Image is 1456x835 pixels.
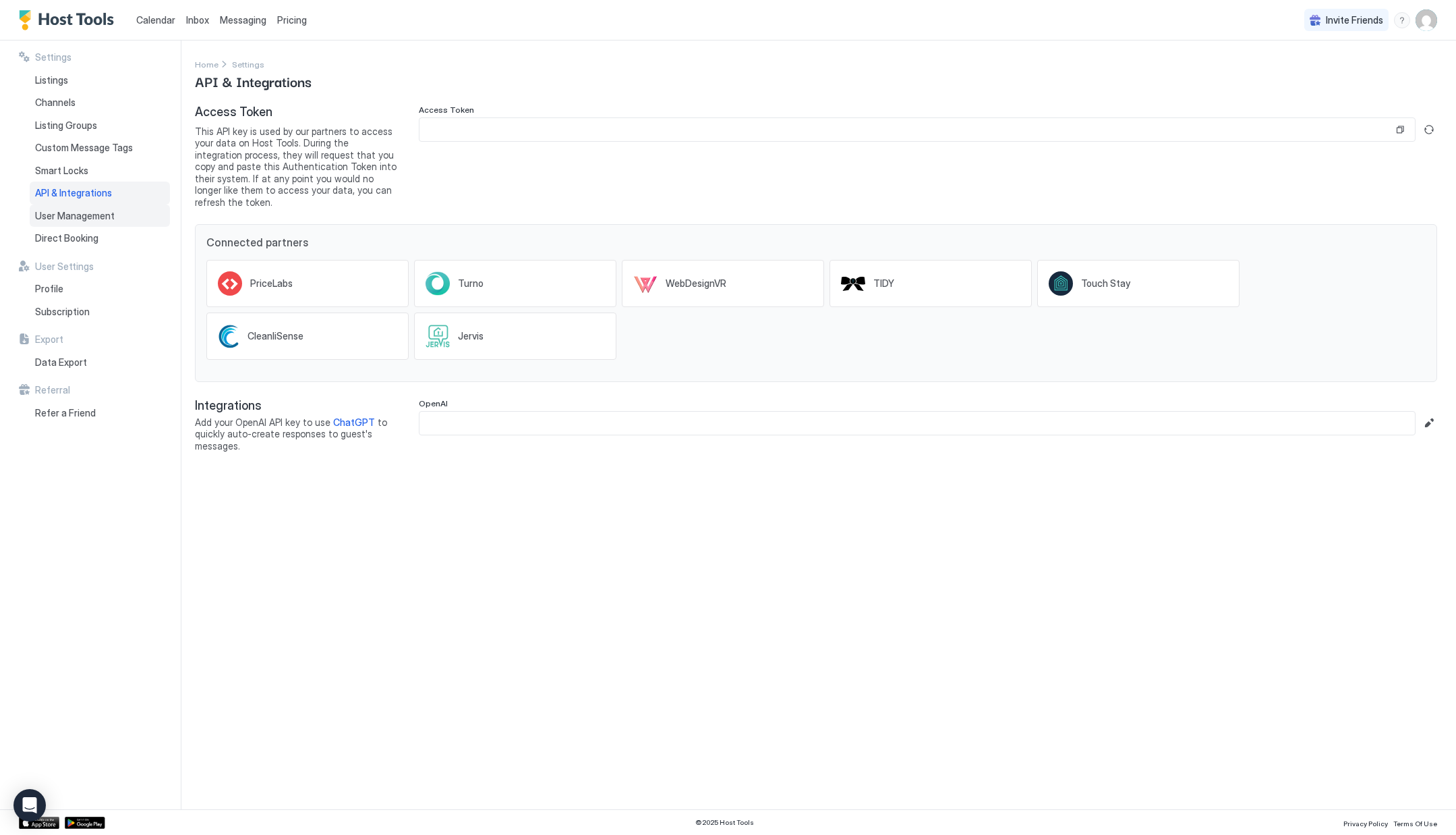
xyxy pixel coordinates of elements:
span: TIDY [873,277,894,290]
span: Terms Of Use [1393,819,1437,828]
span: Settings [232,59,264,70]
a: User Management [30,205,170,227]
input: Input Field [419,118,1393,141]
span: Settings [35,51,71,63]
div: Open Intercom Messenger [13,789,46,821]
span: WebDesignVR [666,277,726,290]
span: Calendar [136,14,175,26]
span: Connected partners [206,236,1426,249]
span: Touch Stay [1081,277,1130,290]
a: Listing Groups [30,114,170,137]
span: Integrations [195,398,397,414]
a: Profile [30,277,170,300]
a: Google Play Store [65,817,105,829]
a: ChatGPT [333,416,375,428]
span: Subscription [35,306,90,318]
button: Edit [1421,415,1437,431]
a: API & Integrations [30,182,170,205]
div: Breadcrumb [195,57,219,71]
span: Smart Locks [35,165,88,177]
a: Subscription [30,300,170,323]
a: Channels [30,91,170,114]
span: Profile [35,283,63,295]
a: Home [195,57,219,71]
a: Inbox [186,13,209,27]
span: Turno [458,277,484,290]
a: Touch Stay [1037,260,1240,307]
span: Referral [35,384,70,396]
span: OpenAI [419,398,448,408]
span: Add your OpenAI API key to use to quickly auto-create responses to guest's messages. [195,416,397,452]
span: Inbox [186,14,209,26]
div: User profile [1416,9,1437,31]
span: PriceLabs [250,277,293,290]
a: WebDesignVR [622,260,824,307]
span: Refer a Friend [35,407,96,419]
span: Access Token [419,105,474,115]
span: Home [195,59,219,70]
a: Direct Booking [30,227,170,250]
span: This API key is used by our partners to access your data on Host Tools. During the integration pr... [195,126,397,209]
span: Listings [35,74,68,86]
a: PriceLabs [206,260,409,307]
a: Privacy Policy [1343,815,1388,830]
span: API & Integrations [35,187,112,199]
a: Listings [30,69,170,92]
span: Custom Message Tags [35,142,133,154]
span: CleanliSense [247,330,303,342]
span: Pricing [277,14,307,26]
span: Listing Groups [35,119,97,132]
a: Calendar [136,13,175,27]
a: Smart Locks [30,159,170,182]
span: Direct Booking [35,232,98,244]
span: User Settings [35,261,94,273]
span: Privacy Policy [1343,819,1388,828]
a: Messaging [220,13,266,27]
div: Breadcrumb [232,57,264,71]
span: Jervis [458,330,484,342]
a: Host Tools Logo [19,10,120,30]
span: API & Integrations [195,71,312,91]
div: menu [1394,12,1410,28]
span: Access Token [195,105,397,120]
a: Jervis [414,313,616,360]
a: Turno [414,260,616,307]
input: Input Field [419,412,1415,435]
a: Data Export [30,351,170,374]
a: Settings [232,57,264,71]
button: Copy [1393,123,1407,136]
a: TIDY [829,260,1032,307]
span: © 2025 Host Tools [695,818,754,827]
a: CleanliSense [206,313,409,360]
button: Generate new token [1421,122,1437,138]
a: Custom Message Tags [30,136,170,159]
span: Invite Friends [1326,14,1383,26]
span: Data Export [35,356,87,369]
a: App Store [19,817,59,829]
span: Export [35,333,63,346]
span: Messaging [220,14,266,26]
a: Terms Of Use [1393,815,1437,830]
a: Refer a Friend [30,402,170,425]
span: Channels [35,97,76,109]
span: User Management [35,210,115,222]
